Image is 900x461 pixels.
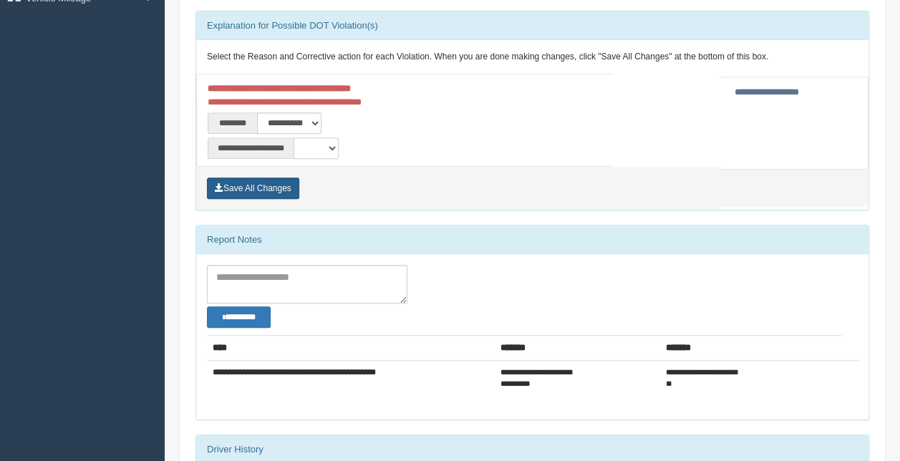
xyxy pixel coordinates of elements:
div: Explanation for Possible DOT Violation(s) [196,11,868,40]
div: Report Notes [196,225,868,254]
div: Select the Reason and Corrective action for each Violation. When you are done making changes, cli... [196,40,868,74]
button: Change Filter Options [207,306,271,327]
button: Save [207,178,299,199]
